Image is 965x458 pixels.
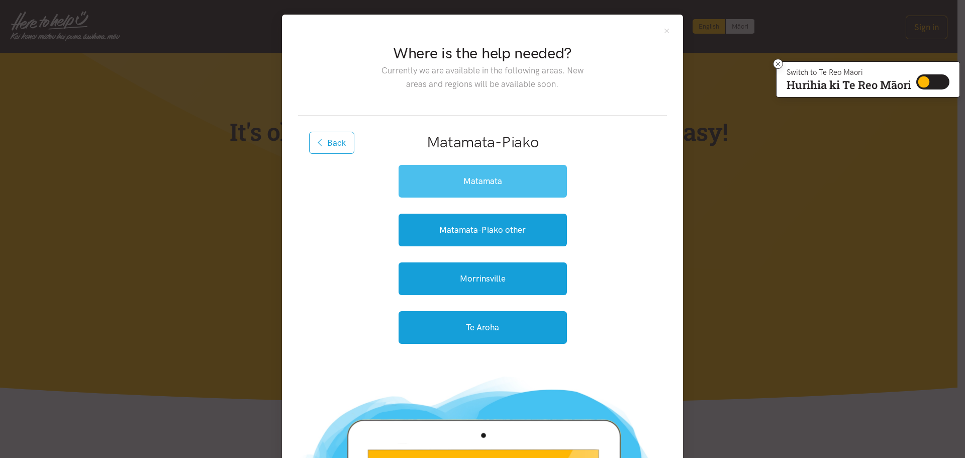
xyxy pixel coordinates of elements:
a: Morrinsville [399,262,567,295]
h2: Matamata-Piako [314,132,651,153]
a: Te Aroha [399,311,567,344]
a: Matamata-Piako other [399,214,567,246]
a: Matamata [399,165,567,198]
p: Switch to Te Reo Māori [787,69,911,75]
p: Hurihia ki Te Reo Māori [787,80,911,89]
button: Back [309,132,354,154]
button: Close [662,27,671,35]
h2: Where is the help needed? [373,43,591,64]
p: Currently we are available in the following areas. New areas and regions will be available soon. [373,64,591,91]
